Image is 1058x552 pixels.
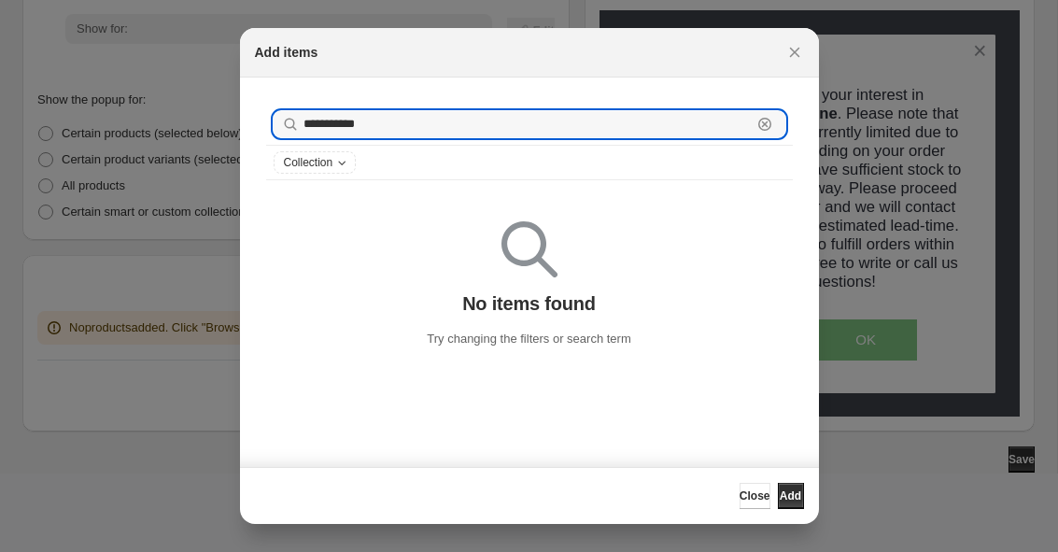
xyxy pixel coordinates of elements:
[778,483,804,509] button: Add
[740,483,770,509] button: Close
[275,152,356,173] button: Collection
[462,292,596,315] p: No items found
[284,155,333,170] span: Collection
[782,39,808,65] button: Close
[780,488,801,503] span: Add
[501,221,557,277] img: Empty search results
[255,43,318,62] h2: Add items
[427,330,630,348] p: Try changing the filters or search term
[740,488,770,503] span: Close
[755,115,774,134] button: Clear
